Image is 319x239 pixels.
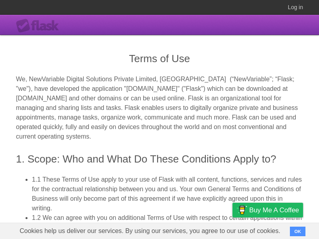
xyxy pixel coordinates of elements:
[16,19,64,33] div: Flask
[249,203,299,217] span: Buy me a coffee
[32,176,302,212] span: 1.1 These Terms of Use apply to your use of Flask with all content, functions, services and rules...
[32,214,302,231] span: 1.2 We can agree with you on additional Terms of Use with respect to certain applications within ...
[232,203,303,217] a: Buy me a coffee
[236,203,247,217] img: Buy me a coffee
[16,151,303,167] h3: 1. Scope: Who and What Do These Conditions Apply to?
[16,51,303,67] h3: Terms of Use
[16,76,298,140] span: We, NewVariable Digital Solutions Private Limited, [GEOGRAPHIC_DATA] (“NewVariable”; “Flask; "we"...
[12,223,288,239] span: Cookies help us deliver our services. By using our services, you agree to our use of cookies.
[290,227,305,236] button: OK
